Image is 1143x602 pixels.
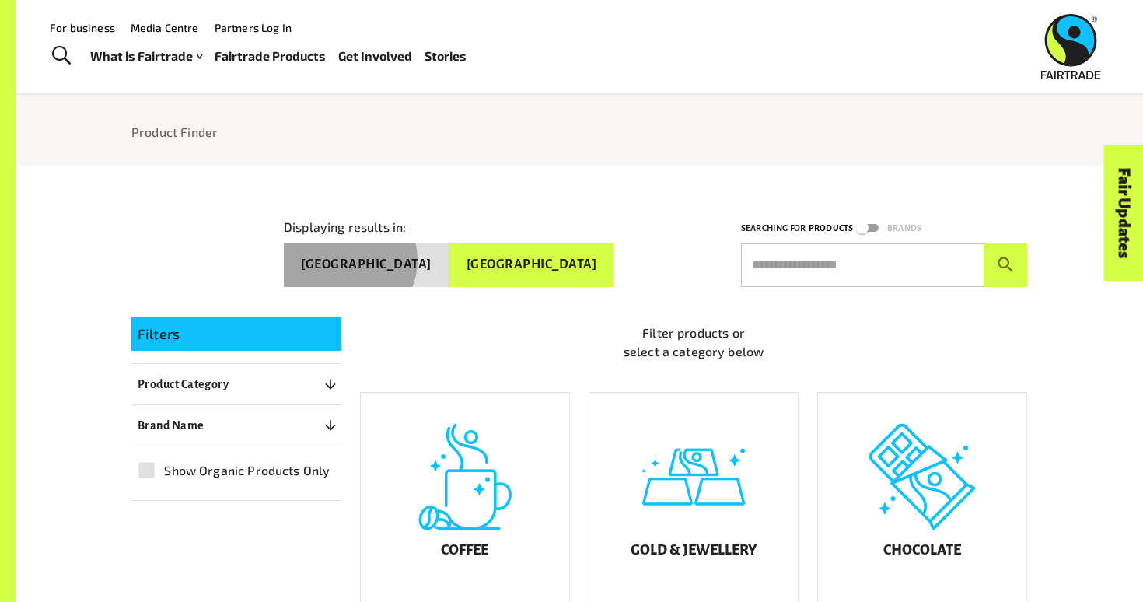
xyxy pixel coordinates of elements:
a: Toggle Search [42,37,80,75]
p: Brands [887,221,921,236]
a: Product Finder [131,124,218,139]
p: Filter products or select a category below [360,324,1027,361]
p: Searching for [741,221,806,236]
a: Get Involved [338,45,412,68]
h5: Gold & Jewellery [631,543,757,558]
button: Brand Name [131,411,341,439]
nav: breadcrumb [131,123,1027,142]
img: Fairtrade Australia New Zealand logo [1041,14,1101,79]
a: Stories [425,45,467,68]
span: Show Organic Products Only [164,461,330,480]
h5: Coffee [441,543,488,558]
a: Partners Log In [215,21,292,34]
p: Brand Name [138,416,204,435]
a: What is Fairtrade [90,45,202,68]
button: Product Category [131,370,341,398]
button: [GEOGRAPHIC_DATA] [284,243,449,287]
p: Filters [138,324,335,345]
p: Products [809,221,853,236]
a: Fairtrade Products [215,45,326,68]
a: For business [50,21,115,34]
p: Displaying results in: [284,218,406,236]
p: Product Category [138,375,229,394]
h5: Chocolate [883,543,961,558]
button: [GEOGRAPHIC_DATA] [449,243,614,287]
a: Media Centre [131,21,199,34]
